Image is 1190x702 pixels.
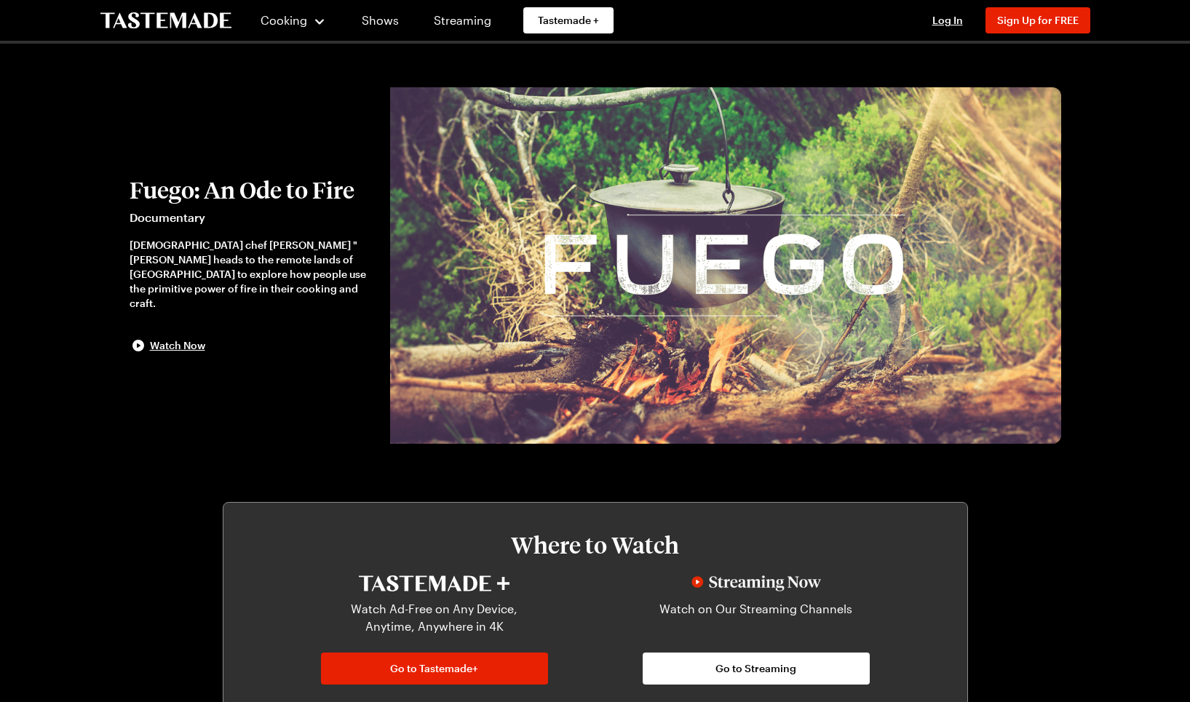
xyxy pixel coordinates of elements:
span: Go to Tastemade+ [390,661,478,676]
button: Cooking [261,3,327,38]
button: Sign Up for FREE [985,7,1090,33]
span: Documentary [130,209,376,226]
button: Fuego: An Ode to FireDocumentary[DEMOGRAPHIC_DATA] chef [PERSON_NAME] "[PERSON_NAME] heads to the... [130,177,376,354]
div: [DEMOGRAPHIC_DATA] chef [PERSON_NAME] "[PERSON_NAME] heads to the remote lands of [GEOGRAPHIC_DAT... [130,238,376,311]
span: Cooking [261,13,307,27]
span: Sign Up for FREE [997,14,1079,26]
h2: Fuego: An Ode to Fire [130,177,376,203]
a: Tastemade + [523,7,614,33]
img: Tastemade+ [359,575,509,591]
a: Go to Streaming [643,653,870,685]
img: Fuego: An Ode to Fire [390,87,1061,444]
a: To Tastemade Home Page [100,12,231,29]
span: Go to Streaming [715,661,796,676]
img: Streaming [691,575,821,591]
span: Watch Now [150,338,205,353]
p: Watch Ad-Free on Any Device, Anytime, Anywhere in 4K [330,600,539,635]
span: Log In [932,14,963,26]
a: Go to Tastemade+ [321,653,548,685]
span: Tastemade + [538,13,599,28]
button: Log In [919,13,977,28]
h3: Where to Watch [267,532,924,558]
p: Watch on Our Streaming Channels [651,600,861,635]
